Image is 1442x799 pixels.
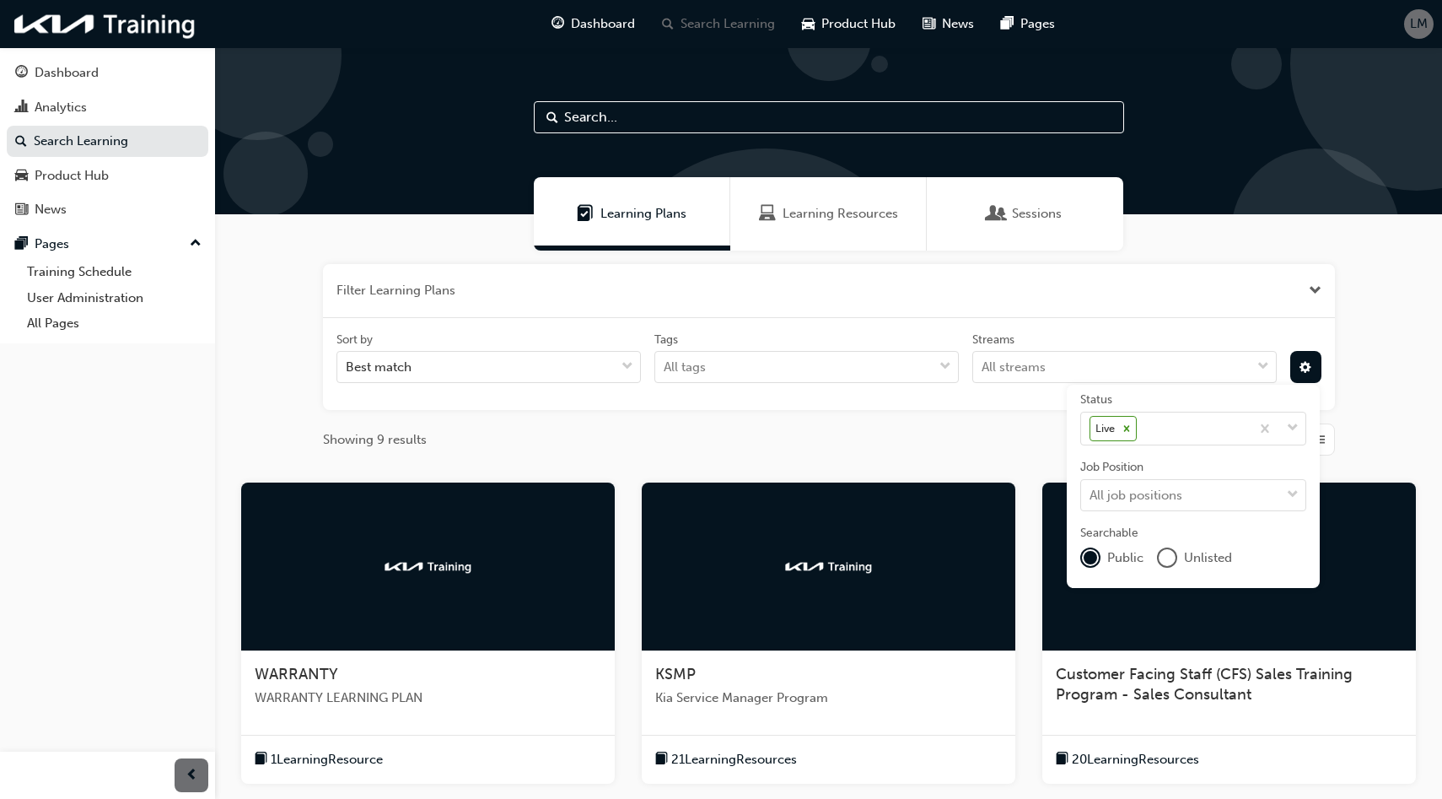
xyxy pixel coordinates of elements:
span: news-icon [923,13,935,35]
a: pages-iconPages [987,7,1068,41]
img: kia-training [382,559,475,575]
span: down-icon [1257,356,1269,378]
div: All job positions [1090,485,1182,505]
input: Search... [534,101,1124,133]
div: Status [1080,391,1112,408]
a: Training Schedule [20,259,208,285]
button: DashboardAnalyticsSearch LearningProduct HubNews [7,54,208,229]
div: Product Hub [35,166,109,186]
span: Pages [1020,14,1055,34]
span: down-icon [1287,484,1299,506]
a: User Administration [20,285,208,311]
span: Unlisted [1184,548,1232,568]
span: Sessions [988,204,1005,224]
a: kia-trainingWARRANTYWARRANTY LEARNING PLANbook-icon1LearningResource [241,483,615,784]
label: tagOptions [654,332,959,384]
button: Close the filter [1309,281,1321,300]
span: book-icon [1056,749,1068,770]
img: kia-training [783,559,875,575]
div: Streams [972,332,1014,348]
button: book-icon20LearningResources [1056,749,1199,770]
span: Learning Resources [783,204,898,224]
span: guage-icon [552,13,564,35]
span: WARRANTY LEARNING PLAN [255,688,601,708]
span: car-icon [802,13,815,35]
span: Learning Plans [577,204,594,224]
span: Search Learning [681,14,775,34]
div: publicOption [1080,548,1100,568]
span: pages-icon [1001,13,1014,35]
a: Product Hub [7,160,208,192]
div: Job Position [1080,459,1143,476]
span: down-icon [621,356,633,378]
div: unlistedOption [1157,548,1177,568]
a: Dashboard [7,57,208,89]
button: book-icon1LearningResource [255,749,383,770]
span: cog-icon [1299,362,1311,376]
a: guage-iconDashboard [538,7,648,41]
button: cog-icon [1290,351,1321,383]
span: search-icon [15,134,27,149]
div: Best match [346,358,412,377]
span: news-icon [15,202,28,218]
span: down-icon [939,356,951,378]
div: Tags [654,332,678,348]
span: Search [546,108,558,127]
a: kia-trainingCustomer Facing Staff (CFS) Sales Training Program - Sales Consultantbook-icon20Learn... [1042,483,1416,784]
a: car-iconProduct Hub [788,7,909,41]
span: WARRANTY [255,665,338,683]
span: book-icon [255,749,267,770]
span: Learning Plans [600,204,686,224]
span: chart-icon [15,100,28,116]
div: All tags [664,358,706,377]
span: LM [1410,14,1428,34]
a: news-iconNews [909,7,987,41]
div: Sort by [336,332,373,348]
a: kia-trainingKSMPKia Service Manager Programbook-icon21LearningResources [642,483,1015,784]
span: 1 Learning Resource [271,750,383,769]
span: down-icon [1287,418,1299,440]
span: 20 Learning Resources [1072,750,1199,769]
span: News [942,14,974,34]
span: 21 Learning Resources [671,750,797,769]
button: Pages [7,229,208,260]
div: News [35,200,67,219]
input: StatusLive [1140,421,1142,435]
span: book-icon [655,749,668,770]
span: Public [1107,548,1143,568]
a: Analytics [7,92,208,123]
span: search-icon [662,13,674,35]
span: prev-icon [186,765,198,786]
div: All streams [982,358,1046,377]
span: up-icon [190,233,202,255]
span: Showing 9 results [323,430,427,450]
span: Sessions [1012,204,1062,224]
a: search-iconSearch Learning [648,7,788,41]
div: Live [1090,417,1117,441]
div: Dashboard [35,63,99,83]
a: Learning ResourcesLearning Resources [730,177,927,251]
span: Dashboard [571,14,635,34]
div: Searchable [1080,525,1138,542]
img: kia-training [8,7,202,41]
span: guage-icon [15,66,28,81]
button: LM [1404,9,1434,39]
span: car-icon [15,169,28,184]
span: Kia Service Manager Program [655,688,1002,708]
a: Search Learning [7,126,208,157]
span: Product Hub [821,14,896,34]
a: News [7,194,208,225]
a: Learning PlansLearning Plans [534,177,730,251]
span: Learning Resources [759,204,776,224]
span: pages-icon [15,237,28,252]
span: KSMP [655,665,696,683]
div: Analytics [35,98,87,117]
span: Customer Facing Staff (CFS) Sales Training Program - Sales Consultant [1056,665,1353,704]
a: SessionsSessions [927,177,1123,251]
div: Pages [35,235,69,254]
a: All Pages [20,310,208,337]
button: book-icon21LearningResources [655,749,797,770]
